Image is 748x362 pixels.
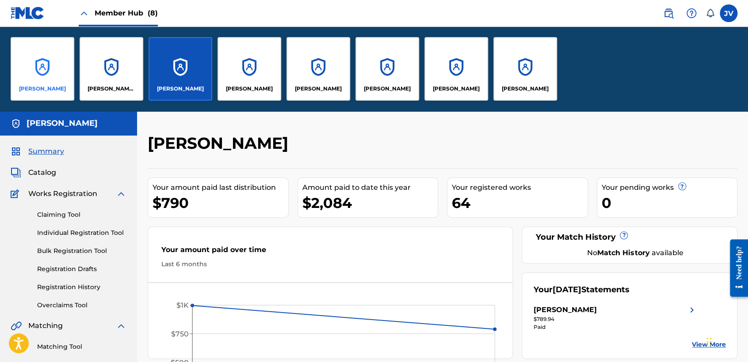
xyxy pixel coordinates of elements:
[620,232,627,239] span: ?
[37,301,126,310] a: Overclaims Tool
[11,118,21,129] img: Accounts
[88,85,136,93] p: David Yahasir Ornelas Carreño
[11,167,56,178] a: CatalogCatalog
[37,210,126,219] a: Claiming Tool
[493,37,557,101] a: Accounts[PERSON_NAME]
[37,283,126,292] a: Registration History
[723,233,748,304] iframe: Resource Center
[663,8,674,19] img: search
[37,228,126,238] a: Individual Registration Tool
[161,260,499,269] div: Last 6 months
[286,37,350,101] a: Accounts[PERSON_NAME]
[687,305,697,315] img: right chevron icon
[433,85,480,93] p: Kevin Noriel Dominguez Duran
[552,285,581,294] span: [DATE]
[11,321,22,331] img: Matching
[533,315,697,323] div: $789.94
[533,323,697,331] div: Paid
[28,146,64,157] span: Summary
[149,37,212,101] a: Accounts[PERSON_NAME]
[176,301,189,309] tspan: $1K
[364,85,411,93] p: Julio Cesar Inclan Lopez
[597,249,649,257] strong: Match History
[37,246,126,256] a: Bulk Registration Tool
[28,321,63,331] span: Matching
[424,37,488,101] a: Accounts[PERSON_NAME]
[706,9,714,18] div: Notifications
[720,4,737,22] div: User Menu
[452,182,588,193] div: Your registered works
[95,8,158,18] span: Member Hub
[502,85,549,93] p: Luis samuel Bastardo Gonzalez
[79,8,89,19] img: Close
[704,320,748,362] iframe: Chat Widget
[11,189,22,199] img: Works Registration
[533,305,596,315] div: [PERSON_NAME]
[355,37,419,101] a: Accounts[PERSON_NAME]
[683,4,700,22] div: Help
[295,85,342,93] p: Josue Balderrama Carreño
[544,248,726,258] div: No available
[226,85,273,93] p: Jose Alfredo Lopez Alfredo
[602,182,737,193] div: Your pending works
[27,118,98,128] h5: JORGE VÁZQUEZ GUERRA
[302,193,438,213] div: $2,084
[704,320,748,362] div: Widget de chat
[533,231,726,243] div: Your Match History
[11,167,21,178] img: Catalog
[116,189,126,199] img: expand
[171,330,189,338] tspan: $750
[80,37,143,101] a: Accounts[PERSON_NAME] Yahasir [PERSON_NAME]
[706,328,712,355] div: Arrastrar
[11,146,64,157] a: SummarySummary
[218,37,281,101] a: Accounts[PERSON_NAME]
[28,189,97,199] span: Works Registration
[28,167,56,178] span: Catalog
[153,193,288,213] div: $790
[533,305,697,331] a: [PERSON_NAME]right chevron icon$789.94Paid
[679,183,686,190] span: ?
[692,340,726,349] a: View More
[37,264,126,274] a: Registration Drafts
[11,37,74,101] a: Accounts[PERSON_NAME]
[602,193,737,213] div: 0
[161,245,499,260] div: Your amount paid over time
[533,284,629,296] div: Your Statements
[660,4,677,22] a: Public Search
[302,182,438,193] div: Amount paid to date this year
[11,7,45,19] img: MLC Logo
[452,193,588,213] div: 64
[157,85,204,93] p: JORGE VÁZQUEZ GUERRA
[11,146,21,157] img: Summary
[148,9,158,17] span: (8)
[153,182,288,193] div: Your amount paid last distribution
[686,8,697,19] img: help
[116,321,126,331] img: expand
[37,342,126,351] a: Matching Tool
[148,133,293,153] h2: [PERSON_NAME]
[19,85,66,93] p: ALEXIS EMMANUEL HERNANDEZ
